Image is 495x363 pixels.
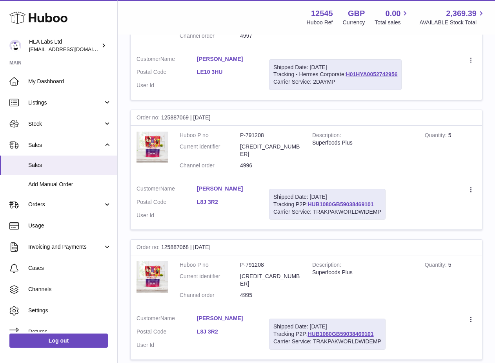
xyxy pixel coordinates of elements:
[180,143,240,158] dt: Current identifier
[312,139,413,147] div: Superfoods Plus
[136,185,160,192] span: Customer
[28,78,111,85] span: My Dashboard
[28,201,103,208] span: Orders
[419,19,486,26] span: AVAILABLE Stock Total
[136,328,197,337] dt: Postal Code
[375,19,409,26] span: Total sales
[180,273,240,288] dt: Current identifier
[180,32,240,40] dt: Channel order
[343,19,365,26] div: Currency
[29,38,100,53] div: HLA Labs Ltd
[273,208,381,216] div: Carrier Service: TRAKPAKWORLDWIDEMP
[273,64,397,71] div: Shipped Date: [DATE]
[197,315,257,322] a: [PERSON_NAME]
[28,286,111,293] span: Channels
[348,8,365,19] strong: GBP
[240,143,300,158] dd: [CREDIT_CARD_NUMBER]
[308,201,373,207] a: HUB1080GB59038469101
[197,198,257,206] a: L8J 3R2
[197,68,257,76] a: LE10 3HU
[136,185,197,194] dt: Name
[240,132,300,139] dd: P-791208
[28,161,111,169] span: Sales
[29,46,115,52] span: [EMAIL_ADDRESS][DOMAIN_NAME]
[419,126,482,179] td: 5
[131,240,482,255] div: 125887068 | [DATE]
[28,243,103,251] span: Invoicing and Payments
[28,181,111,188] span: Add Manual Order
[136,132,168,163] img: 125451756937823.jpg
[136,55,197,65] dt: Name
[240,162,300,169] dd: 4996
[386,8,401,19] span: 0.00
[28,99,103,106] span: Listings
[28,120,103,128] span: Stock
[9,334,108,348] a: Log out
[269,189,386,220] div: Tracking P2P:
[180,261,240,269] dt: Huboo P no
[136,244,161,252] strong: Order no
[312,269,413,276] div: Superfoods Plus
[419,255,482,309] td: 5
[197,328,257,335] a: L8J 3R2
[240,273,300,288] dd: [CREDIT_CARD_NUMBER]
[269,59,402,90] div: Tracking - Hermes Corporate:
[425,132,448,140] strong: Quantity
[136,261,168,293] img: 125451756937823.jpg
[28,328,111,335] span: Returns
[180,291,240,299] dt: Channel order
[346,71,398,77] a: H01HYA0052742956
[311,8,333,19] strong: 12545
[425,262,448,270] strong: Quantity
[136,82,197,89] dt: User Id
[180,132,240,139] dt: Huboo P no
[136,315,197,324] dt: Name
[375,8,409,26] a: 0.00 Total sales
[273,78,397,86] div: Carrier Service: 2DAYMP
[136,114,161,123] strong: Order no
[273,338,381,345] div: Carrier Service: TRAKPAKWORLDWIDEMP
[131,110,482,126] div: 125887069 | [DATE]
[446,8,477,19] span: 2,369.39
[273,323,381,330] div: Shipped Date: [DATE]
[312,132,341,140] strong: Description
[136,315,160,321] span: Customer
[136,198,197,208] dt: Postal Code
[197,55,257,63] a: [PERSON_NAME]
[269,319,386,350] div: Tracking P2P:
[180,162,240,169] dt: Channel order
[273,193,381,201] div: Shipped Date: [DATE]
[308,331,373,337] a: HUB1080GB59038469101
[240,291,300,299] dd: 4995
[136,56,160,62] span: Customer
[28,222,111,229] span: Usage
[312,262,341,270] strong: Description
[28,307,111,314] span: Settings
[307,19,333,26] div: Huboo Ref
[419,8,486,26] a: 2,369.39 AVAILABLE Stock Total
[240,261,300,269] dd: P-791208
[136,212,197,219] dt: User Id
[197,185,257,192] a: [PERSON_NAME]
[28,264,111,272] span: Cases
[28,141,103,149] span: Sales
[136,341,197,349] dt: User Id
[240,32,300,40] dd: 4997
[9,40,21,51] img: clinton@newgendirect.com
[136,68,197,78] dt: Postal Code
